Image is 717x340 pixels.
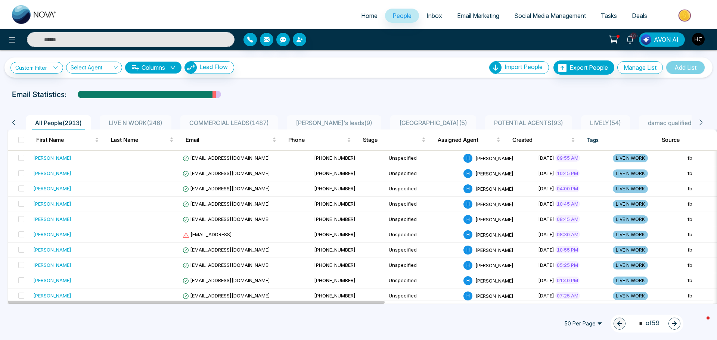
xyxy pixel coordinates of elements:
[491,119,566,127] span: POTENTIAL AGENTS ( 93 )
[506,130,581,150] th: Created
[186,135,271,144] span: Email
[419,9,450,23] a: Inbox
[450,9,507,23] a: Email Marketing
[538,293,554,299] span: [DATE]
[33,292,71,299] div: [PERSON_NAME]
[463,154,472,163] span: H
[288,135,345,144] span: Phone
[621,32,639,46] a: 10+
[559,318,608,330] span: 50 Per Page
[593,9,624,23] a: Tasks
[32,119,85,127] span: All People ( 2913 )
[630,32,637,39] span: 10+
[457,12,499,19] span: Email Marketing
[613,246,648,254] span: LIVE N WORK
[555,277,580,284] span: 01:40 PM
[386,151,460,166] td: Unspecified
[463,291,472,300] span: H
[183,170,270,176] span: [EMAIL_ADDRESS][DOMAIN_NAME]
[475,155,513,161] span: [PERSON_NAME]
[601,12,617,19] span: Tasks
[314,262,356,268] span: [PHONE_NUMBER]
[183,155,270,161] span: [EMAIL_ADDRESS][DOMAIN_NAME]
[613,185,648,193] span: LIVE N WORK
[475,170,513,176] span: [PERSON_NAME]
[181,61,234,74] a: Lead FlowLead Flow
[105,130,180,150] th: Last Name
[386,227,460,243] td: Unspecified
[386,243,460,258] td: Unspecified
[538,155,554,161] span: [DATE]
[512,135,569,144] span: Created
[314,231,356,237] span: [PHONE_NUMBER]
[463,169,472,178] span: H
[183,277,270,283] span: [EMAIL_ADDRESS][DOMAIN_NAME]
[475,247,513,253] span: [PERSON_NAME]
[463,276,472,285] span: H
[645,119,710,127] span: damac qualified ( 103 )
[33,154,71,162] div: [PERSON_NAME]
[186,119,272,127] span: COMMERCIAL LEADS ( 1487 )
[613,154,648,162] span: LIVE N WORK
[12,89,66,100] p: Email Statistics:
[555,185,580,192] span: 04:00 PM
[692,33,705,46] img: User Avatar
[475,216,513,222] span: [PERSON_NAME]
[555,154,580,162] span: 09:55 AM
[475,185,513,191] span: [PERSON_NAME]
[613,292,648,300] span: LIVE N WORK
[538,170,554,176] span: [DATE]
[386,181,460,197] td: Unspecified
[385,9,419,23] a: People
[386,166,460,181] td: Unspecified
[432,130,506,150] th: Assigned Agent
[314,293,356,299] span: [PHONE_NUMBER]
[641,34,651,45] img: Lead Flow
[587,119,624,127] span: LIVELY ( 54 )
[463,230,472,239] span: H
[180,130,282,150] th: Email
[183,216,270,222] span: [EMAIL_ADDRESS][DOMAIN_NAME]
[396,119,470,127] span: [GEOGRAPHIC_DATA] ( 5 )
[33,261,71,269] div: [PERSON_NAME]
[555,215,580,223] span: 08:45 AM
[183,247,270,253] span: [EMAIL_ADDRESS][DOMAIN_NAME]
[185,62,197,74] img: Lead Flow
[475,262,513,268] span: [PERSON_NAME]
[183,262,270,268] span: [EMAIL_ADDRESS][DOMAIN_NAME]
[463,261,472,270] span: H
[33,185,71,192] div: [PERSON_NAME]
[632,12,647,19] span: Deals
[354,9,385,23] a: Home
[538,277,554,283] span: [DATE]
[293,119,375,127] span: [PERSON_NAME]'s leads ( 9 )
[363,135,420,144] span: Stage
[555,231,580,238] span: 08:30 AM
[33,231,71,238] div: [PERSON_NAME]
[33,169,71,177] div: [PERSON_NAME]
[10,62,63,74] a: Custom Filter
[639,32,685,47] button: AVON AI
[617,61,663,74] button: Manage List
[475,277,513,283] span: [PERSON_NAME]
[692,315,710,333] iframe: Intercom live chat
[199,63,228,71] span: Lead Flow
[33,200,71,208] div: [PERSON_NAME]
[314,201,356,207] span: [PHONE_NUMBER]
[538,201,554,207] span: [DATE]
[386,258,460,273] td: Unspecified
[613,215,648,224] span: LIVE N WORK
[475,293,513,299] span: [PERSON_NAME]
[613,200,648,208] span: LIVE N WORK
[654,35,679,44] span: AVON AI
[463,215,472,224] span: H
[183,231,232,237] span: [EMAIL_ADDRESS]
[184,61,234,74] button: Lead Flow
[555,200,580,208] span: 10:45 AM
[36,135,93,144] span: First Name
[357,130,432,150] th: Stage
[658,7,713,24] img: Market-place.gif
[33,277,71,284] div: [PERSON_NAME]
[111,135,168,144] span: Last Name
[555,169,580,177] span: 10:45 PM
